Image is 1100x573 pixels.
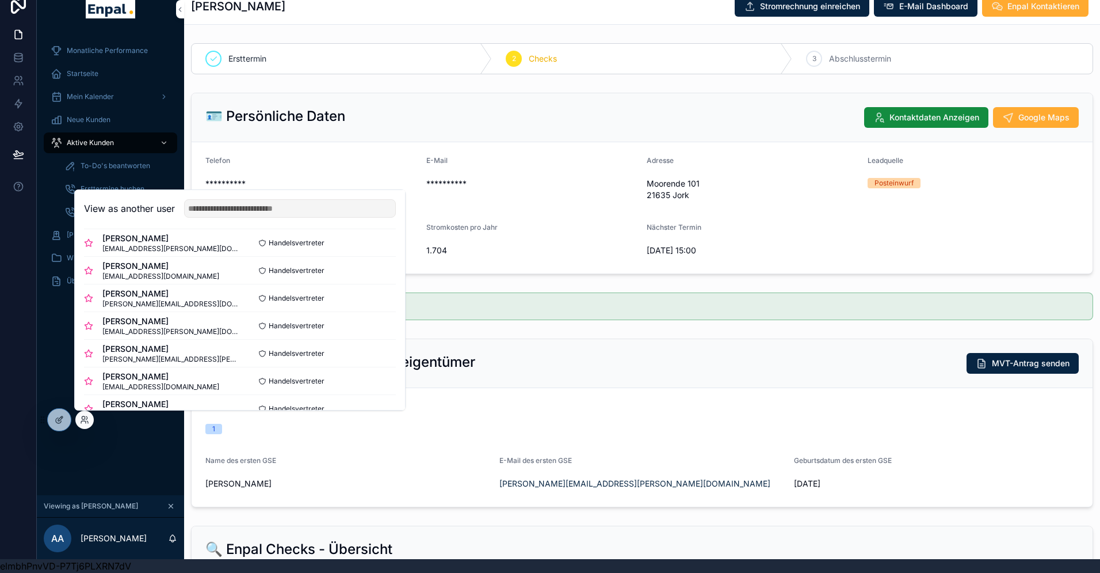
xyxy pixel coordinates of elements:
span: Ersttermin [228,53,266,64]
span: [PERSON_NAME] [102,371,219,382]
a: [PERSON_NAME][EMAIL_ADDRESS][PERSON_NAME][DOMAIN_NAME] [499,478,770,489]
span: [EMAIL_ADDRESS][DOMAIN_NAME] [102,382,219,392]
button: MVT-Antrag senden [967,353,1079,374]
span: [EMAIL_ADDRESS][PERSON_NAME][DOMAIN_NAME] [102,327,240,336]
span: [PERSON_NAME][EMAIL_ADDRESS][PERSON_NAME][DOMAIN_NAME] [102,355,240,364]
span: Geburtsdatum des ersten GSE [794,456,892,465]
h2: View as another user [84,202,175,215]
span: Google Maps [1018,112,1070,123]
button: Kontaktdaten Anzeigen [864,107,988,128]
a: Ersttermine buchen [58,179,177,199]
a: Neue Kunden [44,109,177,130]
span: Aktive Kunden [67,138,114,147]
span: AA [51,532,64,545]
a: Über mich [44,271,177,291]
span: MVT-Antrag senden [992,358,1070,369]
span: [DATE] 15:00 [647,245,858,256]
button: Google Maps [993,107,1079,128]
a: [PERSON_NAME] [44,225,177,245]
a: To-Do's beantworten [58,155,177,176]
span: [PERSON_NAME] [67,230,123,240]
span: Startseite [67,69,98,78]
span: [EMAIL_ADDRESS][DOMAIN_NAME] [102,272,219,281]
span: Mein Kalender [67,92,114,101]
div: scrollable content [37,32,184,306]
p: [PERSON_NAME] [81,533,147,544]
span: Wissensdatenbank [67,253,128,263]
span: 2 [512,54,516,63]
span: Moorende 101 21635 Jork [647,178,858,201]
span: [PERSON_NAME] [102,343,240,355]
span: [DATE] [794,478,1079,489]
span: Viewing as [PERSON_NAME] [44,502,138,511]
span: [PERSON_NAME] [205,478,490,489]
span: Adresse [647,156,674,165]
span: Handelsvertreter [269,294,324,303]
span: Stromrechnung einreichen [760,1,860,12]
span: [PERSON_NAME] [102,288,240,299]
div: Posteinwurf [874,178,914,188]
span: [PERSON_NAME] [102,316,240,327]
span: Monatliche Performance [67,46,148,55]
div: 1 [212,424,215,434]
span: [PERSON_NAME][EMAIL_ADDRESS][PERSON_NAME][DOMAIN_NAME] [102,410,240,419]
h2: 🪪 Persönliche Daten [205,107,345,126]
a: Startseite [44,63,177,84]
span: E-Mail Dashboard [899,1,968,12]
span: Über mich [67,276,101,286]
span: Handelsvertreter [269,266,324,275]
span: [PERSON_NAME][EMAIL_ADDRESS][DOMAIN_NAME] [102,299,240,309]
h5: MVT-Antrag bereits versendet [215,302,1083,310]
span: Telefon [205,156,230,165]
span: Abschlusstermin [829,53,891,64]
span: Leadquelle [868,156,903,165]
span: [PERSON_NAME] [102,260,219,272]
a: Monatliche Performance [44,40,177,61]
span: Handelsvertreter [269,404,324,413]
span: E-Mail des ersten GSE [499,456,572,465]
span: [PERSON_NAME] [102,233,240,244]
span: 1.704 [426,245,638,256]
span: Nächster Termin [647,223,701,232]
a: Wissensdatenbank [44,248,177,268]
span: Handelsvertreter [269,321,324,331]
span: Ersttermine buchen [81,184,144,193]
span: [PERSON_NAME] [102,399,240,410]
a: Abschlusstermine buchen [58,202,177,222]
span: Stromkosten pro Jahr [426,223,498,232]
span: E-Mail [426,156,448,165]
a: Aktive Kunden [44,132,177,153]
h2: 🔍 Enpal Checks - Übersicht [205,540,392,559]
span: Handelsvertreter [269,349,324,358]
span: Handelsvertreter [269,238,324,248]
a: Mein Kalender [44,86,177,107]
span: Handelsvertreter [269,377,324,386]
span: 3 [812,54,816,63]
span: Name des ersten GSE [205,456,276,465]
span: Kontaktdaten Anzeigen [889,112,979,123]
span: To-Do's beantworten [81,161,150,170]
span: [EMAIL_ADDRESS][PERSON_NAME][DOMAIN_NAME] [102,244,240,253]
span: Checks [529,53,557,64]
span: Neue Kunden [67,115,110,124]
span: Enpal Kontaktieren [1007,1,1079,12]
